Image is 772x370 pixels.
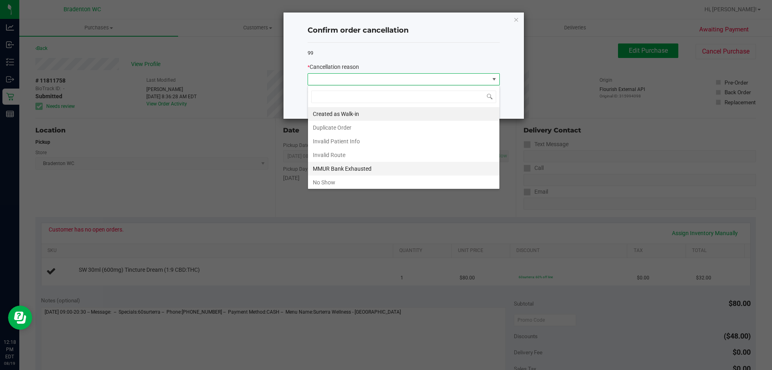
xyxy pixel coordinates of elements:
span: 99 [308,50,313,56]
li: No Show [308,176,499,189]
iframe: Resource center [8,306,32,330]
li: Created as Walk-in [308,107,499,121]
li: MMUR Bank Exhausted [308,162,499,176]
button: Close [513,14,519,24]
h4: Confirm order cancellation [308,25,500,36]
li: Invalid Patient Info [308,134,499,148]
span: Cancellation reason [310,64,359,70]
li: Duplicate Order [308,121,499,134]
li: Invalid Route [308,148,499,162]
